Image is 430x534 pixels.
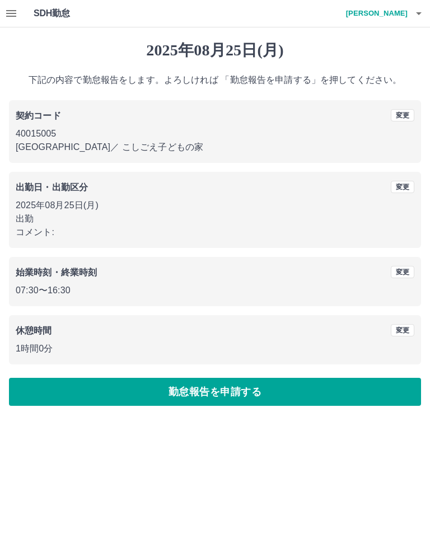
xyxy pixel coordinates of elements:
button: 変更 [391,109,414,121]
p: 出勤 [16,212,414,226]
p: 2025年08月25日(月) [16,199,414,212]
b: 契約コード [16,111,61,120]
b: 出勤日・出勤区分 [16,182,88,192]
button: 勤怠報告を申請する [9,378,421,406]
p: 40015005 [16,127,414,140]
button: 変更 [391,266,414,278]
p: 07:30 〜 16:30 [16,284,414,297]
b: 休憩時間 [16,326,52,335]
button: 変更 [391,324,414,336]
p: [GEOGRAPHIC_DATA] ／ こしごえ子どもの家 [16,140,414,154]
button: 変更 [391,181,414,193]
h1: 2025年08月25日(月) [9,41,421,60]
p: 1時間0分 [16,342,414,355]
p: 下記の内容で勤怠報告をします。よろしければ 「勤怠報告を申請する」を押してください。 [9,73,421,87]
b: 始業時刻・終業時刻 [16,268,97,277]
p: コメント: [16,226,414,239]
